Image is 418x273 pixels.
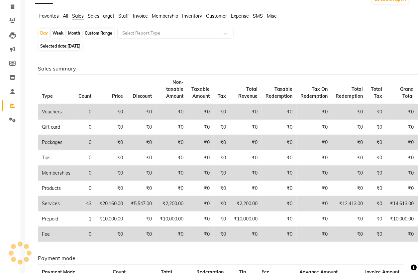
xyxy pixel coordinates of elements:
[127,227,156,242] td: ₹0
[214,211,230,227] td: ₹0
[74,135,95,150] td: 0
[38,227,74,242] td: Fee
[191,86,210,99] span: Taxable Amount
[297,181,332,196] td: ₹0
[66,29,82,38] div: Month
[214,135,230,150] td: ₹0
[400,86,414,99] span: Grand Total
[230,135,261,150] td: ₹0
[386,181,418,196] td: ₹0
[38,150,74,166] td: Tips
[214,150,230,166] td: ₹0
[38,196,74,211] td: Services
[297,211,332,227] td: ₹0
[156,120,187,135] td: ₹0
[386,166,418,181] td: ₹0
[118,13,129,19] span: Staff
[297,227,332,242] td: ₹0
[367,181,386,196] td: ₹0
[261,181,297,196] td: ₹0
[187,150,214,166] td: ₹0
[127,166,156,181] td: ₹0
[214,196,230,211] td: ₹0
[367,150,386,166] td: ₹0
[74,104,95,120] td: 0
[267,13,276,19] span: Misc
[367,135,386,150] td: ₹0
[83,29,114,38] div: Custom Range
[386,196,418,211] td: ₹14,613.00
[367,104,386,120] td: ₹0
[297,150,332,166] td: ₹0
[386,150,418,166] td: ₹0
[74,166,95,181] td: 0
[38,255,404,262] h6: Payment mode
[127,196,156,211] td: ₹5,547.00
[261,150,297,166] td: ₹0
[301,86,328,99] span: Tax On Redemption
[214,166,230,181] td: ₹0
[214,181,230,196] td: ₹0
[133,13,148,19] span: Invoice
[332,150,367,166] td: ₹0
[367,196,386,211] td: ₹0
[261,211,297,227] td: ₹0
[332,135,367,150] td: ₹0
[230,227,261,242] td: ₹0
[386,135,418,150] td: ₹0
[95,166,127,181] td: ₹0
[297,104,332,120] td: ₹0
[238,86,258,99] span: Total Revenue
[156,166,187,181] td: ₹0
[38,104,74,120] td: Vouchers
[38,211,74,227] td: Prepaid
[261,166,297,181] td: ₹0
[127,120,156,135] td: ₹0
[230,104,261,120] td: ₹0
[95,227,127,242] td: ₹0
[187,227,214,242] td: ₹0
[127,104,156,120] td: ₹0
[261,196,297,211] td: ₹0
[39,29,50,38] div: Day
[214,120,230,135] td: ₹0
[332,104,367,120] td: ₹0
[95,135,127,150] td: ₹0
[261,135,297,150] td: ₹0
[367,227,386,242] td: ₹0
[187,166,214,181] td: ₹0
[38,66,404,72] h6: Sales summary
[38,120,74,135] td: Gift card
[214,227,230,242] td: ₹0
[332,211,367,227] td: ₹0
[74,181,95,196] td: 0
[74,211,95,227] td: 1
[95,181,127,196] td: ₹0
[332,196,367,211] td: ₹12,413.00
[367,166,386,181] td: ₹0
[95,211,127,227] td: ₹10,000.00
[39,42,82,50] span: Selected date:
[297,166,332,181] td: ₹0
[74,120,95,135] td: 0
[367,211,386,227] td: ₹0
[230,196,261,211] td: ₹2,200.00
[230,166,261,181] td: ₹0
[156,150,187,166] td: ₹0
[297,135,332,150] td: ₹0
[230,181,261,196] td: ₹0
[95,196,127,211] td: ₹20,160.00
[206,13,227,19] span: Customer
[187,181,214,196] td: ₹0
[230,120,261,135] td: ₹0
[371,86,382,99] span: Total Tax
[187,104,214,120] td: ₹0
[112,93,123,99] span: Price
[63,13,68,19] span: All
[38,166,74,181] td: Memberships
[95,120,127,135] td: ₹0
[88,13,114,19] span: Sales Target
[332,120,367,135] td: ₹0
[261,227,297,242] td: ₹0
[38,135,74,150] td: Packages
